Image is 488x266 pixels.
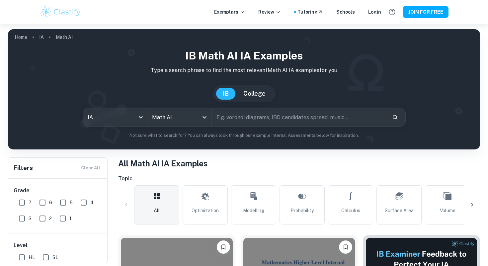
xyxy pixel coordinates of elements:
span: All [154,207,160,214]
span: Calculus [341,207,360,214]
a: Login [368,8,381,16]
a: Home [15,33,27,42]
button: JOIN FOR FREE [403,6,448,18]
span: 3 [29,215,32,222]
h6: Topic [118,175,480,183]
span: 5 [70,199,73,206]
a: IA [39,33,44,42]
button: Please log in to bookmark exemplars [217,240,230,254]
p: Review [258,8,281,16]
span: 2 [49,215,52,222]
span: Volume [440,207,455,214]
span: SL [52,254,58,261]
h6: Grade [14,187,103,195]
span: 6 [49,199,52,206]
h1: IB Math AI IA examples [13,48,475,64]
a: Schools [336,8,355,16]
h6: Filters [14,163,33,173]
button: IB [216,88,235,100]
button: Search [389,112,401,123]
span: 4 [90,199,94,206]
span: Modelling [243,207,264,214]
button: College [237,88,272,100]
button: Help and Feedback [386,6,398,18]
div: IA [83,108,147,127]
span: 7 [29,199,32,206]
span: Probability [290,207,314,214]
span: HL [29,254,35,261]
span: Surface Area [385,207,414,214]
img: Clastify logo [40,5,82,19]
button: Open [200,113,209,122]
button: Please log in to bookmark exemplars [339,240,352,254]
p: Type a search phrase to find the most relevant Math AI IA examples for you [13,66,475,74]
p: Math AI [56,34,73,41]
input: E.g. voronoi diagrams, IBD candidates spread, music... [212,108,387,127]
img: profile cover [8,29,480,149]
span: Optimization [192,207,219,214]
p: Not sure what to search for? You can always look through our example Internal Assessments below f... [13,132,475,139]
p: Exemplars [214,8,245,16]
span: 1 [69,215,71,222]
a: Tutoring [297,8,323,16]
h6: Level [14,241,103,249]
h1: All Math AI IA Examples [118,157,480,169]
